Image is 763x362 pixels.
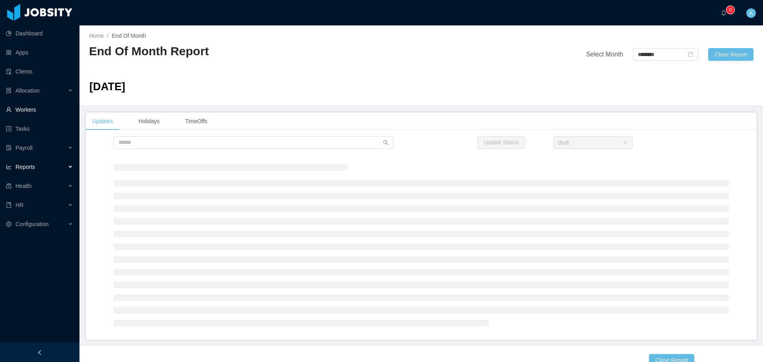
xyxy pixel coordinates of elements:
a: icon: userWorkers [6,102,73,118]
i: icon: setting [6,221,12,227]
a: icon: auditClients [6,64,73,79]
span: Payroll [15,145,33,151]
i: icon: medicine-box [6,183,12,189]
button: Close Report [708,48,753,61]
button: Update Status [477,136,525,149]
i: icon: file-protect [6,145,12,151]
i: icon: calendar [688,52,693,57]
i: icon: down [623,140,628,146]
span: Allocation [15,87,40,94]
div: Holidays [132,112,166,130]
i: icon: line-chart [6,164,12,170]
span: Reports [15,164,35,170]
span: / [107,33,108,39]
span: HR [15,202,23,208]
a: icon: appstoreApps [6,45,73,60]
span: Health [15,183,31,189]
div: TimeOffs [179,112,214,130]
i: icon: solution [6,88,12,93]
i: icon: bell [721,10,726,15]
div: draft [558,137,569,149]
span: Configuration [15,221,48,227]
sup: 0 [726,6,734,14]
a: icon: profileTasks [6,121,73,137]
h2: End Of Month Report [89,43,421,60]
i: icon: search [383,140,389,145]
a: Home [89,33,104,39]
span: [DATE] [89,80,125,93]
a: icon: pie-chartDashboard [6,25,73,41]
span: A [749,8,753,18]
i: icon: book [6,202,12,208]
span: Select Month [586,51,623,58]
span: End Of Month [112,33,146,39]
div: Updates [86,112,119,130]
